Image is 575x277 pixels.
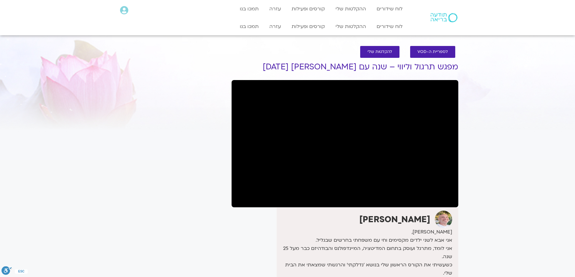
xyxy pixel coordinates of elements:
[237,3,262,15] a: תמכו בנו
[232,62,458,72] h1: מפגש תרגול וליווי – שנה עם [PERSON_NAME] [DATE]
[237,21,262,32] a: תמכו בנו
[359,214,430,225] strong: [PERSON_NAME]
[266,3,284,15] a: עזרה
[374,21,406,32] a: לוח שידורים
[278,244,452,261] div: אני לומד, מתרגל ועוסק בתחום המדיטציה, המיינדפולנס והבודהיזם כבר מעל 25 שנה.
[360,46,399,58] a: להקלטות שלי
[266,21,284,32] a: עזרה
[435,211,452,228] img: רון אלון
[289,3,328,15] a: קורסים ופעילות
[374,3,406,15] a: לוח שידורים
[278,228,452,236] div: [PERSON_NAME],
[332,21,369,32] a: ההקלטות שלי
[431,13,457,22] img: תודעה בריאה
[332,3,369,15] a: ההקלטות שלי
[289,21,328,32] a: קורסים ופעילות
[278,236,452,244] div: אני אבא לשני ילדים מקסימים וחי עם משפחתי בחרשים שבגליל.
[367,50,392,54] span: להקלטות שלי
[417,50,448,54] span: לספריית ה-VOD
[410,46,455,58] a: לספריית ה-VOD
